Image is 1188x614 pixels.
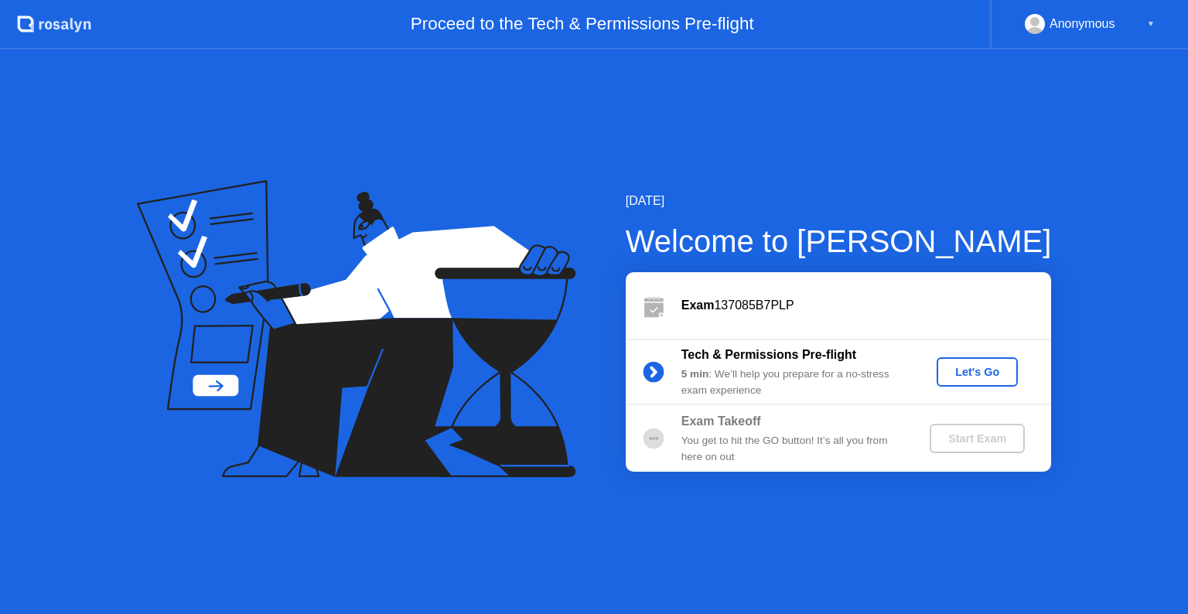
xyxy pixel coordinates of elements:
b: Tech & Permissions Pre-flight [681,348,856,361]
div: You get to hit the GO button! It’s all you from here on out [681,433,904,465]
div: Welcome to [PERSON_NAME] [626,218,1052,264]
div: 137085B7PLP [681,296,1051,315]
div: Let's Go [943,366,1012,378]
div: Anonymous [1050,14,1115,34]
b: Exam [681,298,715,312]
button: Start Exam [930,424,1025,453]
div: [DATE] [626,192,1052,210]
div: ▼ [1147,14,1155,34]
div: Start Exam [936,432,1019,445]
b: 5 min [681,368,709,380]
b: Exam Takeoff [681,414,761,428]
div: : We’ll help you prepare for a no-stress exam experience [681,367,904,398]
button: Let's Go [937,357,1018,387]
